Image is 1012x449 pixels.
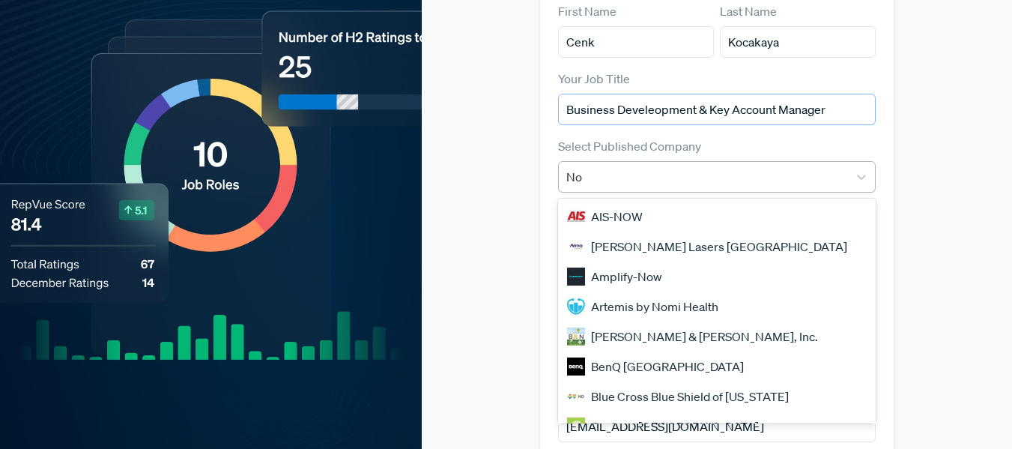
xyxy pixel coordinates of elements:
[558,137,701,155] label: Select Published Company
[567,298,585,316] img: Artemis by Nomi Health
[558,352,876,382] div: BenQ [GEOGRAPHIC_DATA]
[558,202,876,232] div: AIS-NOW
[558,292,876,322] div: Artemis by Nomi Health
[558,382,876,412] div: Blue Cross Blue Shield of [US_STATE]
[567,388,585,406] img: Blue Cross Blue Shield of North Dakota
[558,26,714,58] input: First Name
[558,70,630,88] label: Your Job Title
[558,2,616,20] label: First Name
[558,232,876,262] div: [PERSON_NAME] Lasers [GEOGRAPHIC_DATA]
[567,358,585,376] img: BenQ North America
[558,411,876,442] input: Email
[720,26,876,58] input: Last Name
[558,412,876,442] div: Canteen [GEOGRAPHIC_DATA]
[567,238,585,256] img: Alma Lasers North America
[567,208,585,226] img: AIS-NOW
[558,262,876,292] div: Amplify-Now
[720,2,777,20] label: Last Name
[567,418,585,436] img: Canteen North America
[567,328,585,346] img: Barnes & Noble, Inc.
[567,268,585,286] img: Amplify-Now
[558,94,876,125] input: Title
[558,322,876,352] div: [PERSON_NAME] & [PERSON_NAME], Inc.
